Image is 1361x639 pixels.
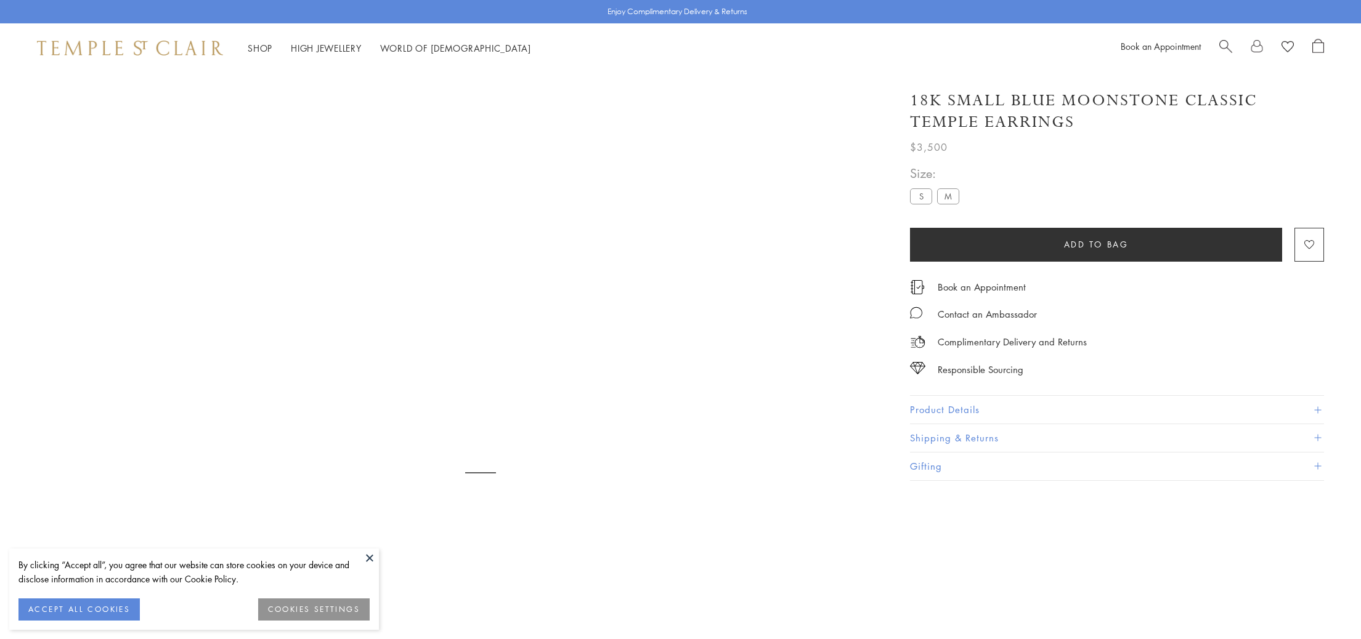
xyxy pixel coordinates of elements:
img: MessageIcon-01_2.svg [910,307,922,319]
nav: Main navigation [248,41,531,56]
img: icon_sourcing.svg [910,362,925,374]
button: Add to bag [910,228,1282,262]
label: M [937,188,959,204]
a: View Wishlist [1282,39,1294,57]
span: $3,500 [910,139,948,155]
img: icon_delivery.svg [910,334,925,350]
a: High JewelleryHigh Jewellery [291,42,362,54]
a: ShopShop [248,42,272,54]
iframe: Gorgias live chat messenger [1299,581,1349,627]
a: Open Shopping Bag [1312,39,1324,57]
span: Add to bag [1064,238,1129,251]
button: ACCEPT ALL COOKIES [18,598,140,621]
button: Gifting [910,452,1324,480]
div: Responsible Sourcing [938,362,1023,377]
span: Size: [910,163,964,183]
p: Complimentary Delivery and Returns [938,334,1087,350]
div: Contact an Ambassador [938,307,1037,322]
a: Book an Appointment [1121,40,1201,52]
h1: 18K Small Blue Moonstone Classic Temple Earrings [910,90,1324,133]
a: World of [DEMOGRAPHIC_DATA]World of [DEMOGRAPHIC_DATA] [380,42,531,54]
div: By clicking “Accept all”, you agree that our website can store cookies on your device and disclos... [18,558,370,586]
button: Product Details [910,396,1324,424]
img: Temple St. Clair [37,41,223,55]
a: Search [1219,39,1232,57]
button: Shipping & Returns [910,424,1324,452]
label: S [910,188,932,204]
button: COOKIES SETTINGS [258,598,370,621]
img: icon_appointment.svg [910,280,925,294]
a: Book an Appointment [938,280,1026,294]
p: Enjoy Complimentary Delivery & Returns [607,6,747,18]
